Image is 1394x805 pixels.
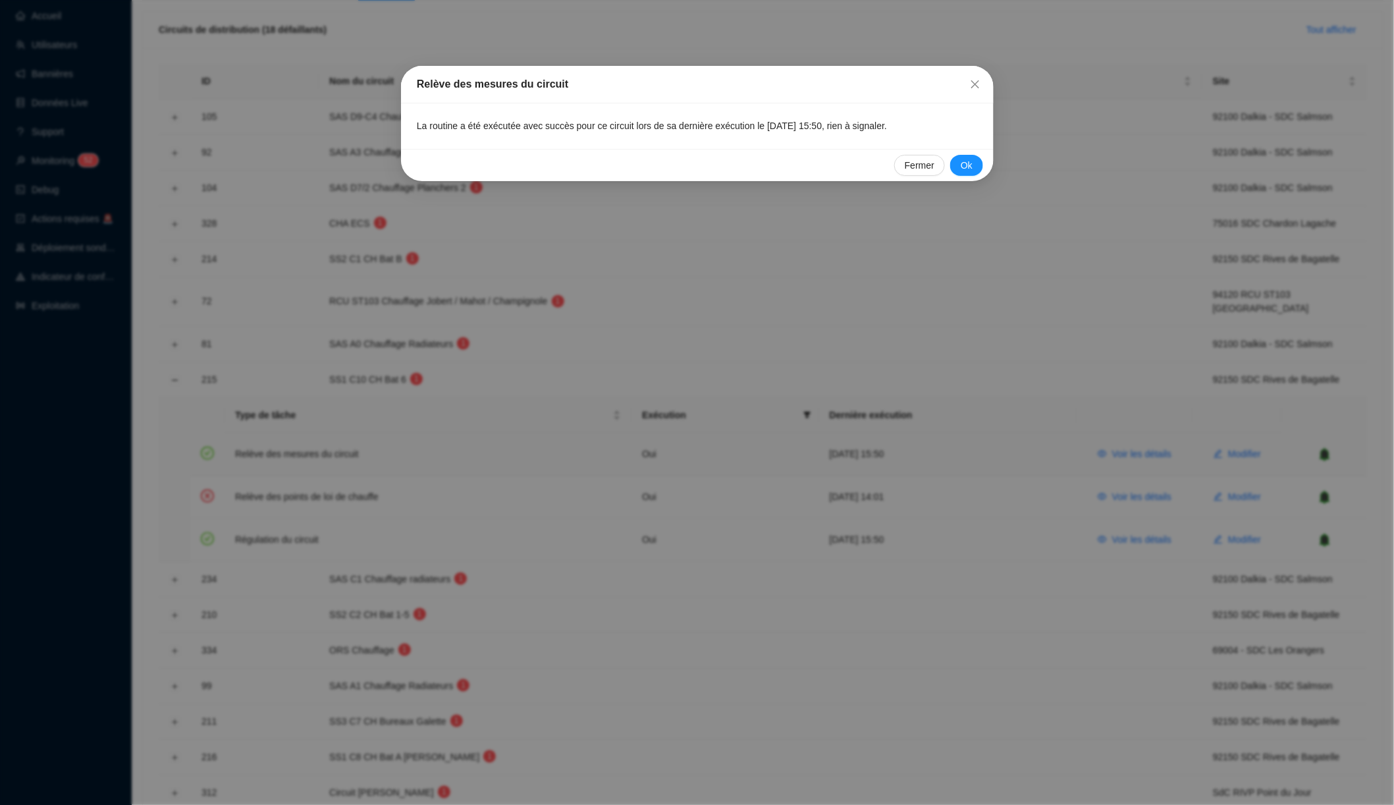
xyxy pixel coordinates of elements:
button: Fermer [894,155,944,176]
span: La routine a été exécutée avec succès pour ce circuit lors de sa dernière exécution le [DATE] 15:... [417,121,887,131]
div: Relève des mesures du circuit [417,76,978,92]
span: Fermer [904,159,934,173]
span: close [970,79,980,90]
button: Close [965,74,986,95]
span: Fermer [965,79,986,90]
span: Ok [961,159,973,173]
button: Ok [950,155,983,176]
